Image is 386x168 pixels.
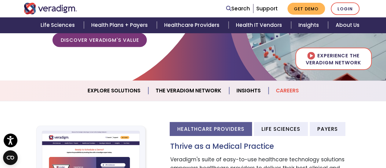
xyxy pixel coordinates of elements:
a: Insights [229,83,269,98]
a: Health Plans + Payers [84,17,157,33]
a: Get Demo [287,3,325,15]
img: Veradigm logo [24,3,77,14]
a: About Us [328,17,366,33]
a: Careers [269,83,306,98]
h3: Thrive as a Medical Practice [170,142,363,151]
a: Explore Solutions [80,83,148,98]
li: Healthcare Providers [170,122,252,136]
a: Login [331,2,359,15]
a: Discover Veradigm's Value [52,33,147,47]
a: Life Sciences [33,17,84,33]
a: Healthcare Providers [157,17,228,33]
a: The Veradigm Network [148,83,229,98]
a: Support [256,5,278,12]
a: Insights [291,17,328,33]
a: Health IT Vendors [229,17,291,33]
li: Life Sciences [254,122,308,136]
a: Search [226,5,250,13]
li: Payers [310,122,345,136]
button: Open CMP widget [3,150,18,165]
